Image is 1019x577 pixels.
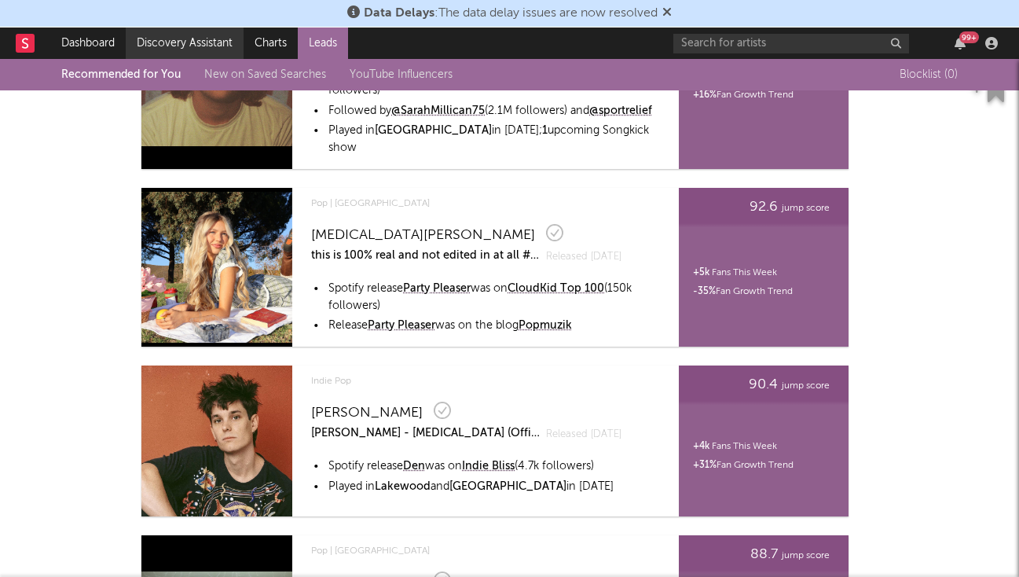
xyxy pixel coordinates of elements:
a: New on Saved Searches [204,69,326,80]
a: @SarahMillican75 [391,103,485,120]
div: [PERSON_NAME] [311,403,423,422]
a: Discovery Assistant [126,28,244,59]
a: Charts [244,28,298,59]
a: @sportrelief [589,103,652,120]
td: Played in in [DATE]; upcoming Songkick show [328,122,663,157]
span: Released [DATE] [546,424,621,445]
div: 99 + [959,31,979,43]
span: +16% [693,90,717,100]
td: Release was on the blog [328,317,663,336]
td: • [313,317,326,336]
span: -35% [693,287,716,296]
a: Party Pleaser [403,281,471,298]
span: 88.7 [750,545,778,564]
span: 90.4 [749,375,778,394]
span: Blocklist [900,69,958,80]
a: Party Pleaser [368,318,435,335]
div: Fans This Week [693,437,777,456]
span: Pop | [GEOGRAPHIC_DATA] [311,194,665,213]
div: Fan Growth Trend [693,456,794,475]
td: • [313,102,326,121]
a: this is 100% real and not edited in at all #singersongwriter #originalsong #cats [311,244,541,267]
span: Lakewood [375,481,431,492]
button: 99+ [955,37,966,50]
a: Dashboard [50,28,126,59]
span: Data Delays [364,7,434,20]
a: Indie Bliss [462,458,515,476]
a: Den [403,458,425,476]
div: Fans This Week [693,263,777,282]
div: Fan Growth Trend [693,282,793,301]
div: [MEDICAL_DATA][PERSON_NAME] [311,226,535,244]
span: 92.6 [750,197,778,216]
span: Dismiss [662,7,672,20]
span: [GEOGRAPHIC_DATA] [449,481,566,492]
span: 1 [542,125,548,136]
span: Indie Pop [311,372,665,391]
span: ( 0 ) [944,65,958,84]
input: Search for artists [673,34,909,53]
a: CloudKid Top 100 [508,281,604,298]
td: Played in and in [DATE] [328,478,614,497]
span: + 5k [693,268,709,277]
div: Fan Growth Trend [693,86,794,105]
a: YouTube Influencers [350,69,453,80]
a: [PERSON_NAME] - [MEDICAL_DATA] (Official Video) [311,422,541,445]
div: jump score [688,197,830,218]
span: +31% [693,461,717,470]
td: • [313,458,326,476]
td: • [313,122,326,157]
a: Popmuzik [519,318,572,335]
div: jump score [688,375,830,395]
td: • [313,478,326,497]
div: jump score [688,545,830,565]
span: + 4k [693,442,709,451]
td: • [313,280,326,315]
td: Spotify release was on (150k followers) [328,280,663,315]
span: Released [DATE] [546,247,621,267]
td: Followed by (2.1M followers) and [328,102,663,121]
span: Pop | [GEOGRAPHIC_DATA] [311,542,665,560]
span: : The data delay issues are now resolved [364,7,658,20]
a: Leads [298,28,348,59]
span: [GEOGRAPHIC_DATA] [375,125,492,136]
td: Spotify release was on (4.7k followers) [328,458,614,476]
